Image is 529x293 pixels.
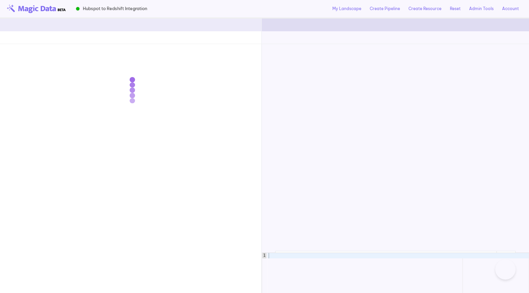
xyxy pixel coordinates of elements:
a: Create Pipeline [370,6,400,12]
div: 1 [262,253,266,258]
iframe: Toggle Customer Support [495,259,516,280]
a: Create Resource [408,6,441,12]
a: Account [502,6,519,12]
a: Reset [450,6,461,12]
a: Admin Tools [469,6,494,12]
a: My Landscape [332,6,361,12]
span: Hubspot to Redshift Integration [83,5,147,12]
img: beta-logo.png [7,4,66,13]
